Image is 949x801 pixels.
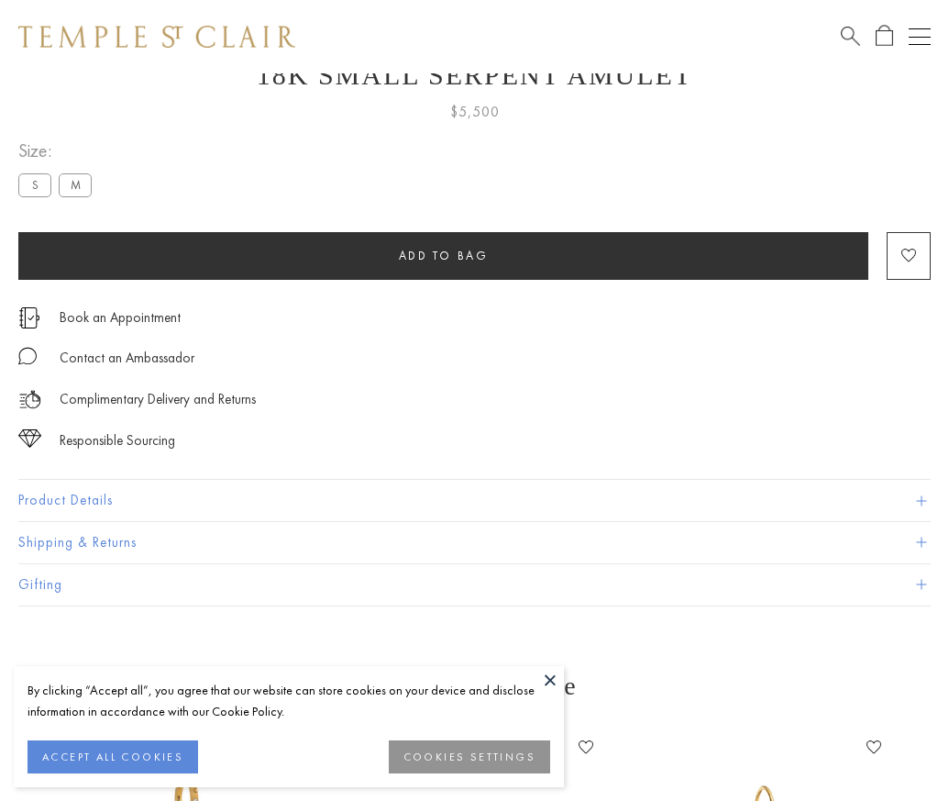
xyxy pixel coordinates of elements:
[18,480,931,521] button: Product Details
[28,680,550,722] div: By clicking “Accept all”, you agree that our website can store cookies on your device and disclos...
[18,347,37,365] img: MessageIcon-01_2.svg
[18,388,41,411] img: icon_delivery.svg
[18,136,99,166] span: Size:
[18,522,931,563] button: Shipping & Returns
[876,25,893,48] a: Open Shopping Bag
[60,307,181,328] a: Book an Appointment
[28,740,198,773] button: ACCEPT ALL COOKIES
[18,307,40,328] img: icon_appointment.svg
[450,100,500,124] span: $5,500
[18,173,51,196] label: S
[399,248,489,263] span: Add to bag
[59,173,92,196] label: M
[18,232,868,280] button: Add to bag
[389,740,550,773] button: COOKIES SETTINGS
[18,564,931,606] button: Gifting
[18,429,41,448] img: icon_sourcing.svg
[909,26,931,48] button: Open navigation
[60,388,256,411] p: Complimentary Delivery and Returns
[841,25,860,48] a: Search
[60,429,175,452] div: Responsible Sourcing
[18,26,295,48] img: Temple St. Clair
[18,60,931,91] h1: 18K Small Serpent Amulet
[60,347,194,370] div: Contact an Ambassador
